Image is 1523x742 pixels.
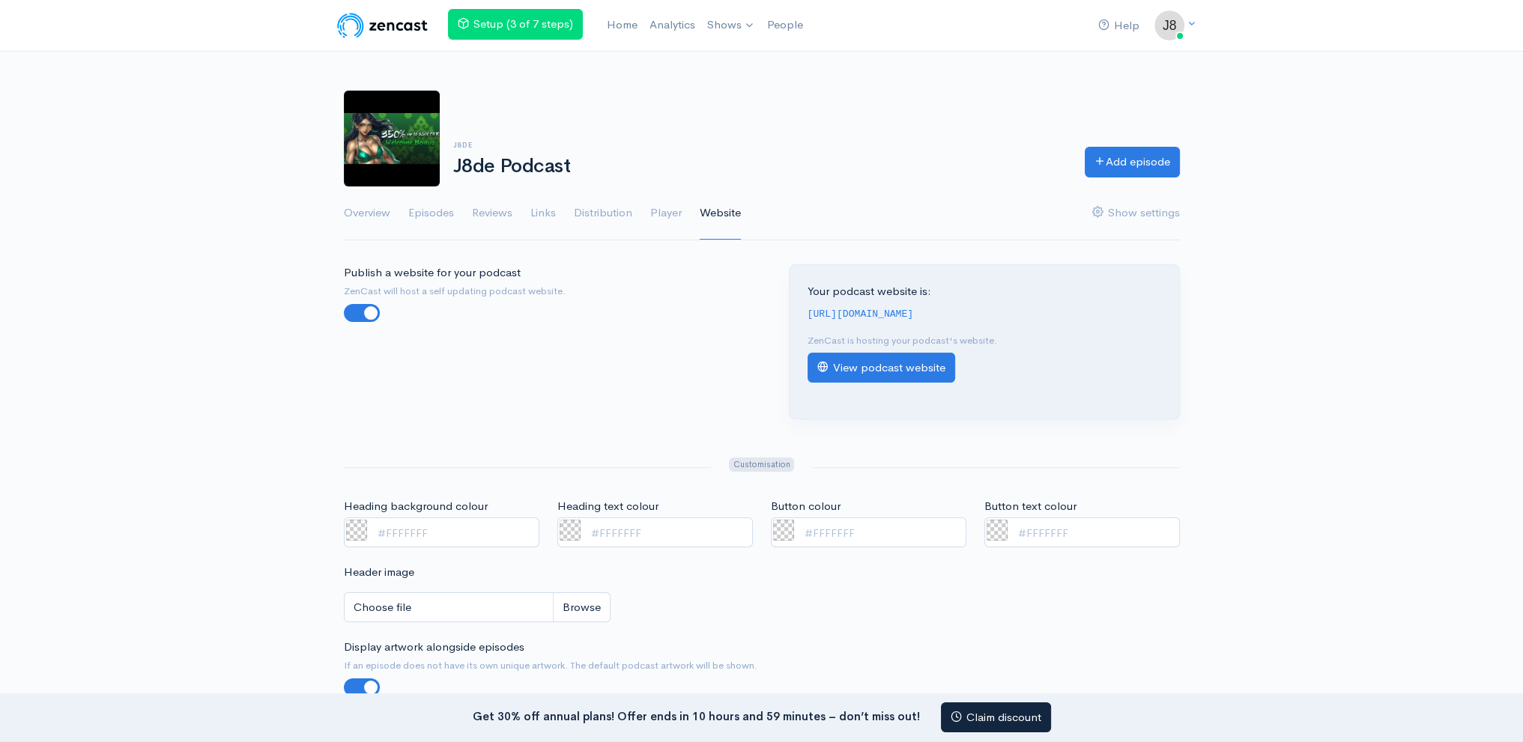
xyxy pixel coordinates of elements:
strong: Get 30% off annual plans! Offer ends in 10 hours and 59 minutes – don’t miss out! [473,708,920,723]
label: Button colour [771,498,841,515]
label: Display artwork alongside episodes [344,639,524,656]
label: Publish a website for your podcast [344,264,521,282]
a: View podcast website [808,353,955,383]
small: If an episode does not have its own unique artwork. The default podcast artwork will be shown. [344,658,1180,673]
a: Setup (3 of 7 steps) [448,9,583,40]
p: Your podcast website is: [808,283,1161,300]
a: Links [530,186,556,240]
h1: J8de Podcast [453,156,1067,177]
a: Episodes [408,186,454,240]
a: Reviews [472,186,512,240]
code: [URL][DOMAIN_NAME] [808,308,914,320]
a: Player [650,186,682,240]
label: Heading text colour [557,498,658,515]
a: Home [601,9,644,41]
a: Show settings [1092,186,1180,240]
a: Overview [344,186,390,240]
p: ZenCast is hosting your podcast's website. [808,333,1161,348]
input: #FFFFFFF [344,517,539,548]
a: Analytics [644,9,701,41]
input: #FFFFFFF [771,517,966,548]
a: Shows [701,9,761,42]
img: ZenCast Logo [335,10,430,40]
a: Distribution [574,186,632,240]
a: Claim discount [941,702,1051,733]
label: Heading background colour [344,498,488,515]
a: Help [1092,10,1145,42]
label: Button text colour [984,498,1077,515]
a: Website [700,186,741,240]
span: Customisation [729,457,794,472]
small: ZenCast will host a self updating podcast website. [344,284,753,299]
input: #FFFFFFF [557,517,753,548]
input: #FFFFFFF [984,517,1180,548]
a: Add episode [1085,147,1180,177]
label: Header image [344,564,414,581]
img: ... [1154,10,1184,40]
h6: j8de [453,141,1067,149]
a: People [761,9,809,41]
